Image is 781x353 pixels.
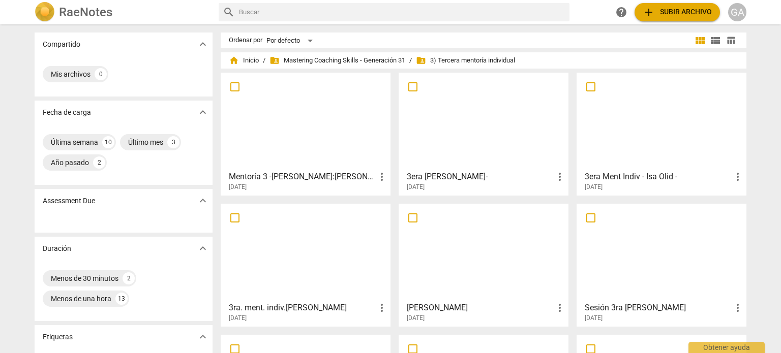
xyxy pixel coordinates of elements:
input: Buscar [239,4,565,20]
span: / [263,57,265,65]
h3: Sesión 3ra mentoría Hoty [585,302,732,314]
span: home [229,55,239,66]
button: GA [728,3,746,21]
span: [DATE] [585,183,603,191]
span: folder_shared [269,55,280,66]
span: [DATE] [585,314,603,323]
span: view_list [709,35,722,47]
h3: 3ra. ment. indiv.Milagros-Arturo [229,302,376,314]
h3: Mentoría 3 -Claudia:Katya [229,171,376,183]
div: Año pasado [51,157,89,168]
span: 3) Tercera mentoría individual [416,55,515,66]
span: expand_more [197,331,209,343]
div: Por defecto [266,33,316,49]
p: Fecha de carga [43,107,91,118]
p: Compartido [43,39,80,50]
span: [DATE] [229,314,247,323]
div: Menos de 30 minutos [51,273,118,283]
span: folder_shared [416,55,426,66]
div: 2 [123,272,135,284]
button: Lista [708,33,723,48]
span: [DATE] [229,183,247,191]
h2: RaeNotes [59,5,112,19]
p: Duración [43,243,71,254]
a: Obtener ayuda [612,3,630,21]
div: 2 [93,156,105,169]
p: Assessment Due [43,196,95,206]
span: expand_more [197,106,209,118]
button: Tabla [723,33,738,48]
span: / [409,57,412,65]
div: Ordenar por [229,37,262,44]
span: table_chart [726,36,736,45]
span: more_vert [732,171,744,183]
span: [DATE] [407,314,425,323]
span: expand_more [197,242,209,254]
div: Última semana [51,137,98,147]
span: more_vert [376,302,388,314]
h3: 3era Ment Indiv - Isa Olid - [585,171,732,183]
span: more_vert [554,302,566,314]
div: 10 [102,136,114,148]
span: help [615,6,627,18]
a: 3era [PERSON_NAME]-[DATE] [402,76,565,191]
div: 3 [167,136,179,148]
div: Mis archivos [51,69,91,79]
div: Obtener ayuda [688,342,765,353]
span: more_vert [732,302,744,314]
div: 0 [95,68,107,80]
button: Cuadrícula [693,33,708,48]
a: 3ra. ment. indiv.[PERSON_NAME][DATE] [224,207,387,322]
span: Subir archivo [643,6,712,18]
div: Menos de una hora [51,294,111,304]
span: search [223,6,235,18]
span: Inicio [229,55,259,66]
span: expand_more [197,195,209,207]
span: more_vert [376,171,388,183]
button: Mostrar más [195,241,211,256]
img: Logo [35,2,55,22]
span: expand_more [197,38,209,50]
button: Subir [635,3,720,21]
a: [PERSON_NAME][DATE] [402,207,565,322]
span: [DATE] [407,183,425,191]
div: 13 [115,293,128,305]
h3: Sofi Pinasco [407,302,554,314]
button: Mostrar más [195,37,211,52]
p: Etiquetas [43,332,73,342]
span: view_module [694,35,706,47]
span: more_vert [554,171,566,183]
a: LogoRaeNotes [35,2,211,22]
div: Último mes [128,137,163,147]
button: Mostrar más [195,329,211,344]
span: add [643,6,655,18]
a: Sesión 3ra [PERSON_NAME][DATE] [580,207,743,322]
h3: 3era Sesión Mentoría Sylvia-Tati- [407,171,554,183]
a: 3era Ment Indiv - Isa Olid -[DATE] [580,76,743,191]
button: Mostrar más [195,105,211,120]
a: Mentoría 3 -[PERSON_NAME]:[PERSON_NAME][DATE] [224,76,387,191]
span: Mastering Coaching Skills - Generación 31 [269,55,405,66]
button: Mostrar más [195,193,211,208]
